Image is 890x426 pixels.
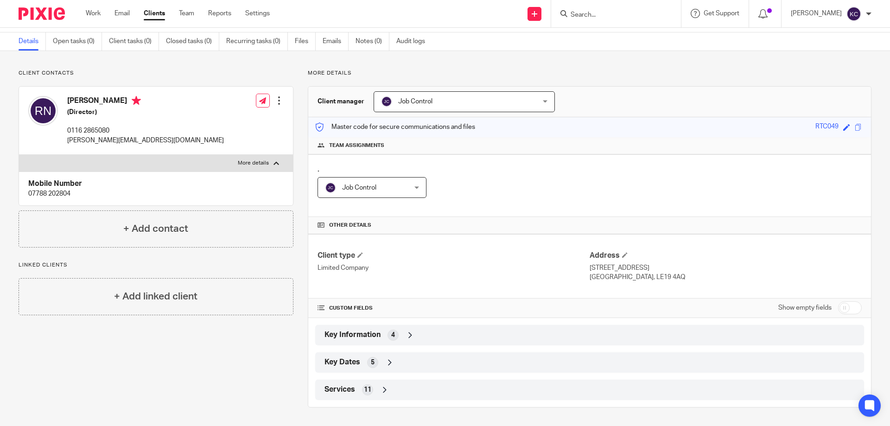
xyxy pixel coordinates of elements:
[364,385,371,394] span: 11
[318,97,364,106] h3: Client manager
[19,32,46,51] a: Details
[381,96,392,107] img: svg%3E
[791,9,842,18] p: [PERSON_NAME]
[226,32,288,51] a: Recurring tasks (0)
[778,303,832,312] label: Show empty fields
[815,122,839,133] div: RTC049
[28,179,284,189] h4: Mobile Number
[329,142,384,149] span: Team assignments
[53,32,102,51] a: Open tasks (0)
[132,96,141,105] i: Primary
[19,7,65,20] img: Pixie
[325,182,336,193] img: svg%3E
[324,330,381,340] span: Key Information
[67,108,224,117] h5: (Director)
[391,331,395,340] span: 4
[238,159,269,167] p: More details
[318,251,590,261] h4: Client type
[323,32,349,51] a: Emails
[308,70,871,77] p: More details
[570,11,653,19] input: Search
[324,385,355,394] span: Services
[590,263,862,273] p: [STREET_ADDRESS]
[67,96,224,108] h4: [PERSON_NAME]
[114,289,197,304] h4: + Add linked client
[398,98,432,105] span: Job Control
[208,9,231,18] a: Reports
[67,136,224,145] p: [PERSON_NAME][EMAIL_ADDRESS][DOMAIN_NAME]
[109,32,159,51] a: Client tasks (0)
[86,9,101,18] a: Work
[28,189,284,198] p: 07788 202804
[318,165,319,173] span: .
[315,122,475,132] p: Master code for secure communications and files
[28,96,58,126] img: svg%3E
[329,222,371,229] span: Other details
[166,32,219,51] a: Closed tasks (0)
[342,184,376,191] span: Job Control
[245,9,270,18] a: Settings
[19,261,293,269] p: Linked clients
[704,10,739,17] span: Get Support
[846,6,861,21] img: svg%3E
[590,273,862,282] p: [GEOGRAPHIC_DATA], LE19 4AQ
[123,222,188,236] h4: + Add contact
[19,70,293,77] p: Client contacts
[179,9,194,18] a: Team
[371,358,375,367] span: 5
[318,305,590,312] h4: CUSTOM FIELDS
[590,251,862,261] h4: Address
[114,9,130,18] a: Email
[324,357,360,367] span: Key Dates
[396,32,432,51] a: Audit logs
[67,126,224,135] p: 0116 2865080
[318,263,590,273] p: Limited Company
[356,32,389,51] a: Notes (0)
[144,9,165,18] a: Clients
[295,32,316,51] a: Files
